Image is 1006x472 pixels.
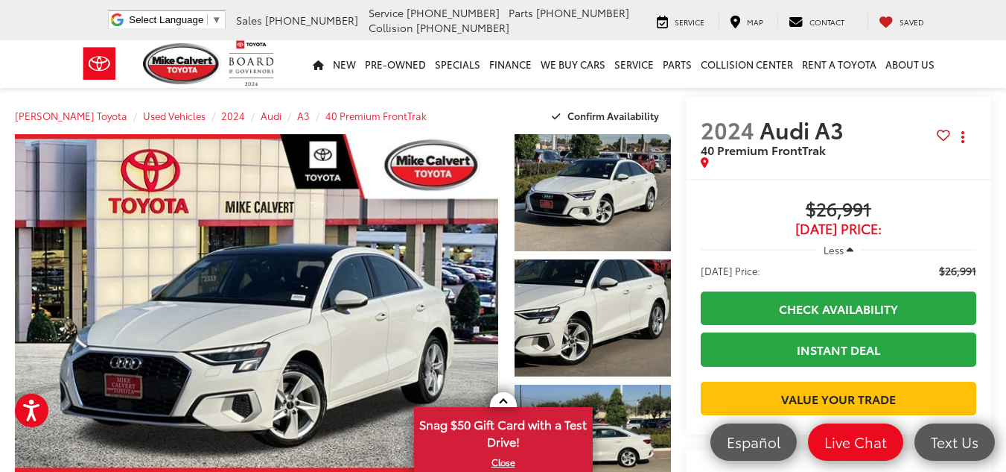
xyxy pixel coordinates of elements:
span: Map [747,16,763,28]
span: Collision [369,20,413,35]
a: Rent a Toyota [798,40,881,88]
a: WE BUY CARS [536,40,610,88]
a: Finance [485,40,536,88]
a: My Saved Vehicles [867,13,935,28]
span: [PHONE_NUMBER] [416,20,509,35]
span: Select Language [129,14,203,25]
a: Español [710,424,797,461]
a: Specials [430,40,485,88]
a: Live Chat [808,424,903,461]
button: Less [816,236,861,263]
a: Used Vehicles [143,109,206,122]
span: [PHONE_NUMBER] [407,5,500,20]
span: Less [824,243,844,257]
span: [PHONE_NUMBER] [536,5,629,20]
a: Select Language​ [129,14,221,25]
button: Confirm Availability [544,103,671,129]
span: Español [719,432,788,451]
span: $26,991 [701,199,976,221]
span: Contact [809,16,844,28]
span: Snag $50 Gift Card with a Test Drive! [416,409,591,454]
a: [PERSON_NAME] Toyota [15,109,127,122]
span: Sales [236,13,262,28]
span: Service [369,5,404,20]
span: [PHONE_NUMBER] [265,13,358,28]
a: Instant Deal [701,333,976,366]
img: Toyota [71,40,127,88]
a: Check Availability [701,292,976,325]
a: Text Us [914,424,995,461]
a: Parts [658,40,696,88]
span: Audi A3 [760,113,849,145]
a: A3 [297,109,310,122]
img: 2024 Audi A3 40 Premium FrontTrak [513,133,672,253]
a: New [328,40,360,88]
span: Service [675,16,704,28]
span: Live Chat [817,432,894,451]
img: Mike Calvert Toyota [143,43,222,84]
button: Actions [950,124,976,150]
a: Expand Photo 2 [515,259,671,377]
span: Parts [509,5,533,20]
a: Collision Center [696,40,798,88]
span: Saved [900,16,924,28]
span: 2024 [701,113,754,145]
span: ▼ [211,14,221,25]
a: Service [610,40,658,88]
span: dropdown dots [961,131,964,143]
a: About Us [881,40,939,88]
img: 2024 Audi A3 40 Premium FrontTrak [513,258,672,378]
span: ​ [207,14,208,25]
a: Pre-Owned [360,40,430,88]
a: Service [646,13,716,28]
span: [DATE] Price: [701,221,976,236]
a: Home [308,40,328,88]
a: Value Your Trade [701,382,976,415]
span: Confirm Availability [567,109,659,122]
a: Audi [261,109,281,122]
a: Map [719,13,774,28]
a: 40 Premium FrontTrak [325,109,427,122]
span: $26,991 [939,263,976,278]
a: Contact [777,13,856,28]
a: Expand Photo 1 [515,134,671,251]
a: 2024 [221,109,245,122]
span: Text Us [923,432,986,451]
span: 40 Premium FrontTrak [701,141,826,158]
span: [DATE] Price: [701,263,760,278]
